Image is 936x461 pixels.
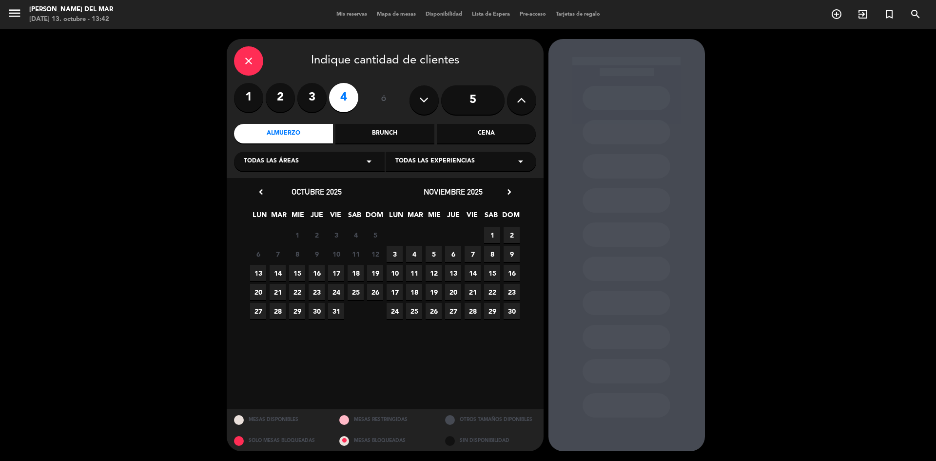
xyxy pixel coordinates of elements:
span: 30 [309,303,325,319]
span: Disponibilidad [421,12,467,17]
i: chevron_right [504,187,514,197]
span: 26 [426,303,442,319]
span: Pre-acceso [515,12,551,17]
span: 31 [328,303,344,319]
span: 13 [250,265,266,281]
span: noviembre 2025 [424,187,483,197]
span: 16 [504,265,520,281]
span: 12 [367,246,383,262]
span: 18 [406,284,422,300]
span: 24 [387,303,403,319]
div: [PERSON_NAME] del Mar [29,5,113,15]
span: 7 [270,246,286,262]
span: 17 [387,284,403,300]
span: 12 [426,265,442,281]
span: 8 [484,246,500,262]
span: Mapa de mesas [372,12,421,17]
span: 15 [289,265,305,281]
span: 29 [484,303,500,319]
span: 29 [289,303,305,319]
div: Brunch [335,124,434,143]
i: arrow_drop_down [515,156,526,167]
label: 4 [329,83,358,112]
span: JUE [445,209,461,225]
label: 3 [297,83,327,112]
div: Cena [437,124,536,143]
i: search [910,8,921,20]
div: MESAS DISPONIBLES [227,409,332,430]
div: MESAS BLOQUEADAS [332,430,438,451]
span: MIE [290,209,306,225]
span: Todas las experiencias [395,157,475,166]
span: 20 [250,284,266,300]
span: DOM [366,209,382,225]
span: 14 [270,265,286,281]
span: DOM [502,209,518,225]
span: 11 [348,246,364,262]
div: [DATE] 13. octubre - 13:42 [29,15,113,24]
span: 18 [348,265,364,281]
span: 21 [465,284,481,300]
span: 21 [270,284,286,300]
span: MAR [271,209,287,225]
i: turned_in_not [883,8,895,20]
span: 3 [387,246,403,262]
span: 5 [367,227,383,243]
span: 27 [250,303,266,319]
span: Lista de Espera [467,12,515,17]
span: VIE [328,209,344,225]
span: 9 [504,246,520,262]
div: OTROS TAMAÑOS DIPONIBLES [438,409,544,430]
span: 2 [504,227,520,243]
button: menu [7,6,22,24]
span: 16 [309,265,325,281]
span: JUE [309,209,325,225]
span: 30 [504,303,520,319]
span: 10 [387,265,403,281]
span: 6 [445,246,461,262]
span: 3 [328,227,344,243]
div: SOLO MESAS BLOQUEADAS [227,430,332,451]
span: 4 [348,227,364,243]
span: SAB [483,209,499,225]
span: Mis reservas [331,12,372,17]
span: SAB [347,209,363,225]
label: 2 [266,83,295,112]
span: 19 [426,284,442,300]
span: 28 [465,303,481,319]
span: 20 [445,284,461,300]
span: 11 [406,265,422,281]
span: 22 [484,284,500,300]
span: 25 [406,303,422,319]
span: 6 [250,246,266,262]
span: octubre 2025 [292,187,342,197]
span: MAR [407,209,423,225]
span: 7 [465,246,481,262]
span: 19 [367,265,383,281]
span: 4 [406,246,422,262]
span: 24 [328,284,344,300]
span: 5 [426,246,442,262]
div: SIN DISPONIBILIDAD [438,430,544,451]
span: 15 [484,265,500,281]
span: LUN [388,209,404,225]
span: 14 [465,265,481,281]
span: 25 [348,284,364,300]
span: 1 [484,227,500,243]
span: 22 [289,284,305,300]
span: Tarjetas de regalo [551,12,605,17]
span: 26 [367,284,383,300]
label: 1 [234,83,263,112]
span: 28 [270,303,286,319]
i: arrow_drop_down [363,156,375,167]
span: 1 [289,227,305,243]
span: 23 [309,284,325,300]
span: 8 [289,246,305,262]
span: 27 [445,303,461,319]
span: VIE [464,209,480,225]
span: 2 [309,227,325,243]
i: close [243,55,254,67]
div: Indique cantidad de clientes [234,46,536,76]
i: exit_to_app [857,8,869,20]
div: Almuerzo [234,124,333,143]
